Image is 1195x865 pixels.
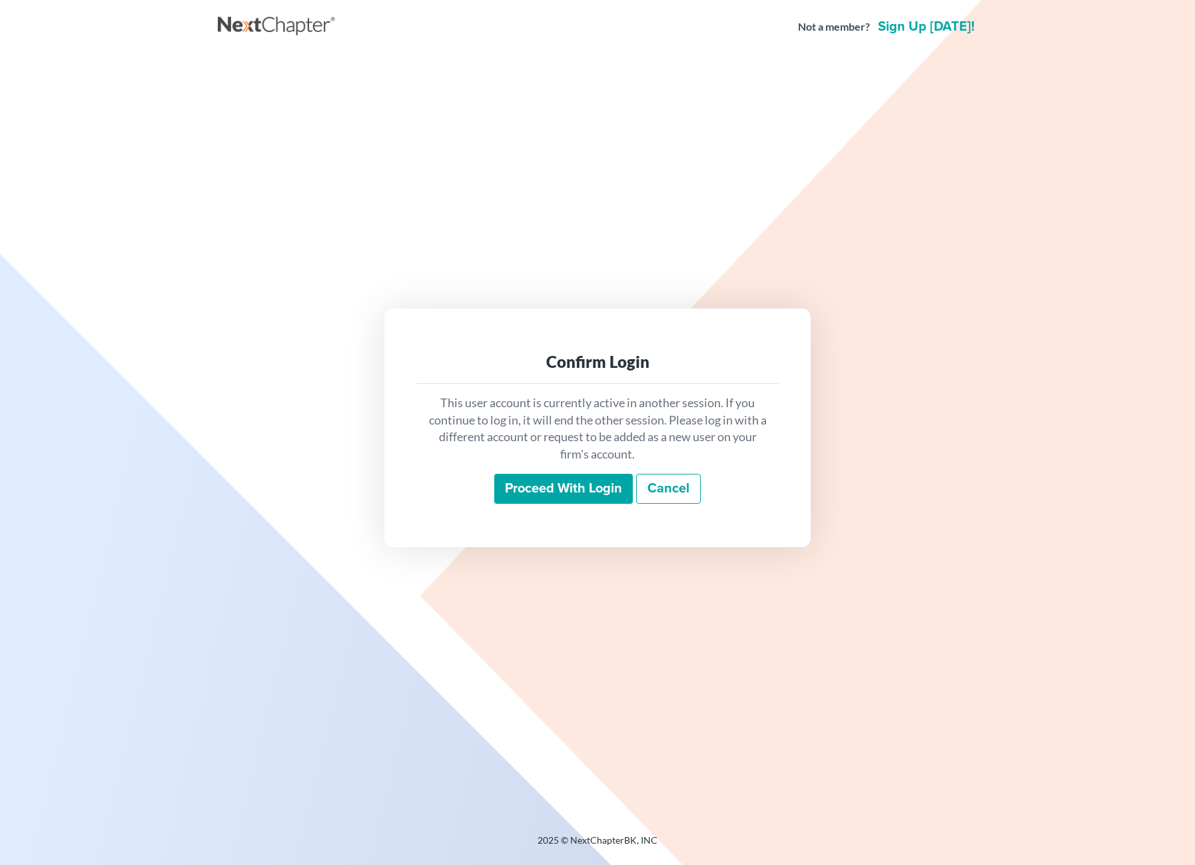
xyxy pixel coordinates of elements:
[875,20,977,33] a: Sign up [DATE]!
[427,395,768,463] p: This user account is currently active in another session. If you continue to log in, it will end ...
[798,19,870,35] strong: Not a member?
[494,474,633,504] input: Proceed with login
[427,351,768,373] div: Confirm Login
[218,834,977,858] div: 2025 © NextChapterBK, INC
[636,474,701,504] a: Cancel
